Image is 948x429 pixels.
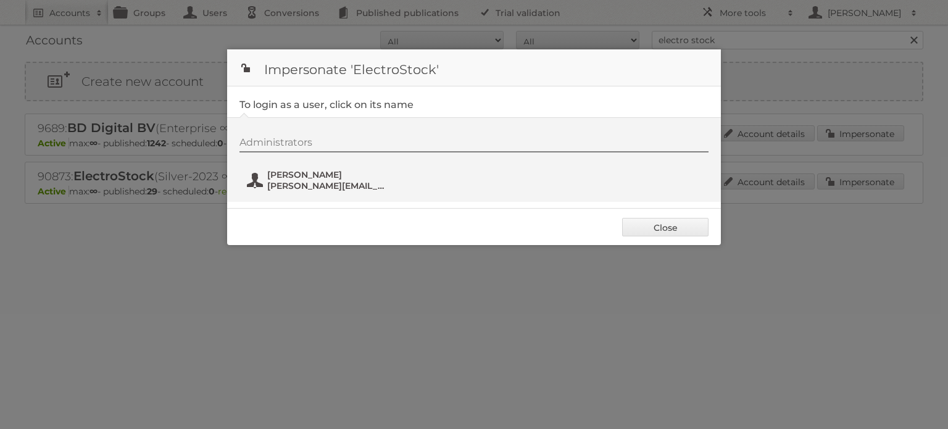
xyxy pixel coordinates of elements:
[239,99,414,110] legend: To login as a user, click on its name
[227,49,721,86] h1: Impersonate 'ElectroStock'
[267,180,387,191] span: [PERSON_NAME][EMAIL_ADDRESS][DOMAIN_NAME]
[622,218,709,236] a: Close
[239,136,709,152] div: Administrators
[267,169,387,180] span: [PERSON_NAME]
[246,168,391,193] button: [PERSON_NAME] [PERSON_NAME][EMAIL_ADDRESS][DOMAIN_NAME]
